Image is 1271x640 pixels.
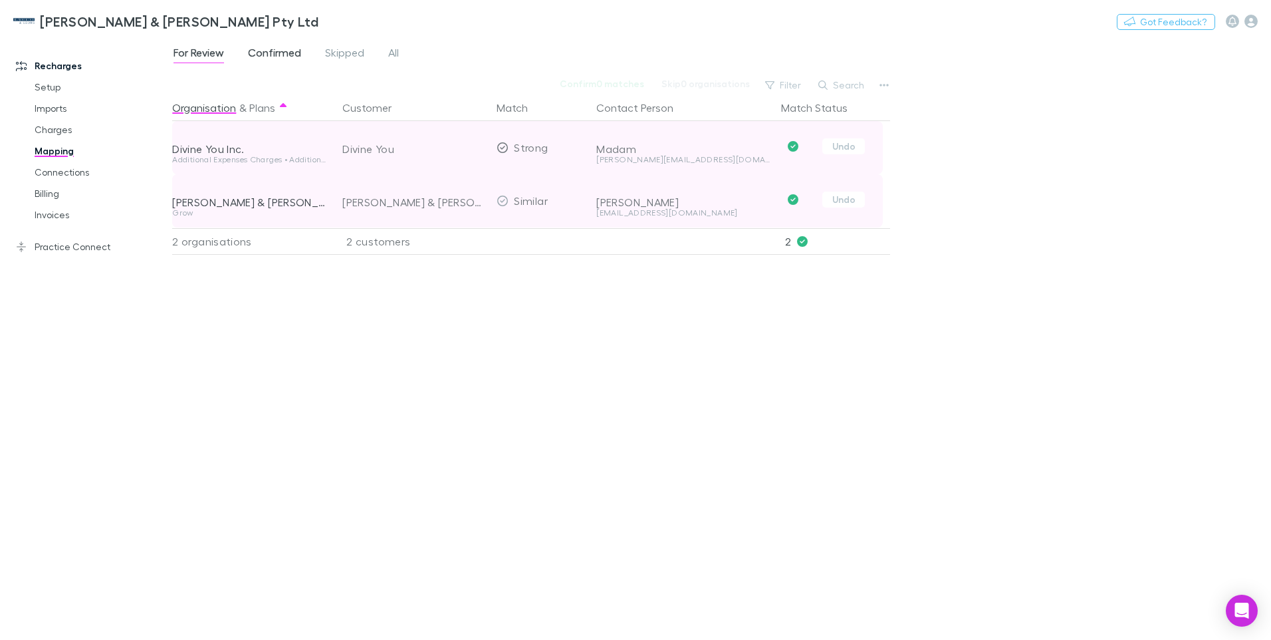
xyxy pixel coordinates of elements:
p: 2 [785,229,890,254]
div: [PERSON_NAME] & [PERSON_NAME] [342,176,486,229]
div: [PERSON_NAME] [596,196,770,209]
a: Practice Connect [3,236,179,257]
a: Billing [21,183,179,204]
button: Undo [822,192,865,208]
a: Mapping [21,140,179,162]
button: Search [812,77,872,93]
button: Match Status [781,94,864,121]
span: All [388,46,399,63]
span: Strong [514,141,548,154]
div: Additional Expenses Charges • Additional Project Charges • Ultimate 10 Price Plan [172,156,326,164]
span: Confirmed [248,46,301,63]
div: Divine You Inc. [172,142,326,156]
h3: [PERSON_NAME] & [PERSON_NAME] Pty Ltd [40,13,318,29]
button: Organisation [172,94,236,121]
span: For Review [173,46,224,63]
button: Contact Person [596,94,689,121]
button: Customer [342,94,407,121]
button: Confirm0 matches [551,76,653,92]
div: [PERSON_NAME][EMAIL_ADDRESS][DOMAIN_NAME] [596,156,770,164]
img: McWhirter & Leong Pty Ltd's Logo [13,13,35,29]
svg: Confirmed [788,141,798,152]
div: & [172,94,326,121]
div: Open Intercom Messenger [1226,595,1258,627]
button: Undo [822,138,865,154]
button: Match [497,94,544,121]
a: Imports [21,98,179,119]
span: Skipped [325,46,364,63]
a: Charges [21,119,179,140]
a: Recharges [3,55,179,77]
div: [PERSON_NAME] & [PERSON_NAME] [172,196,326,209]
button: Skip0 organisations [653,76,758,92]
a: Invoices [21,204,179,226]
a: Setup [21,77,179,98]
div: Madam [596,142,770,156]
a: Connections [21,162,179,183]
div: [EMAIL_ADDRESS][DOMAIN_NAME] [596,209,770,217]
div: 2 customers [332,228,491,255]
button: Filter [758,77,809,93]
div: Grow [172,209,326,217]
button: Plans [249,94,275,121]
div: Divine You [342,122,486,176]
span: Similar [514,194,548,207]
button: Got Feedback? [1117,14,1215,30]
svg: Confirmed [788,194,798,205]
div: 2 organisations [172,228,332,255]
a: [PERSON_NAME] & [PERSON_NAME] Pty Ltd [5,5,326,37]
